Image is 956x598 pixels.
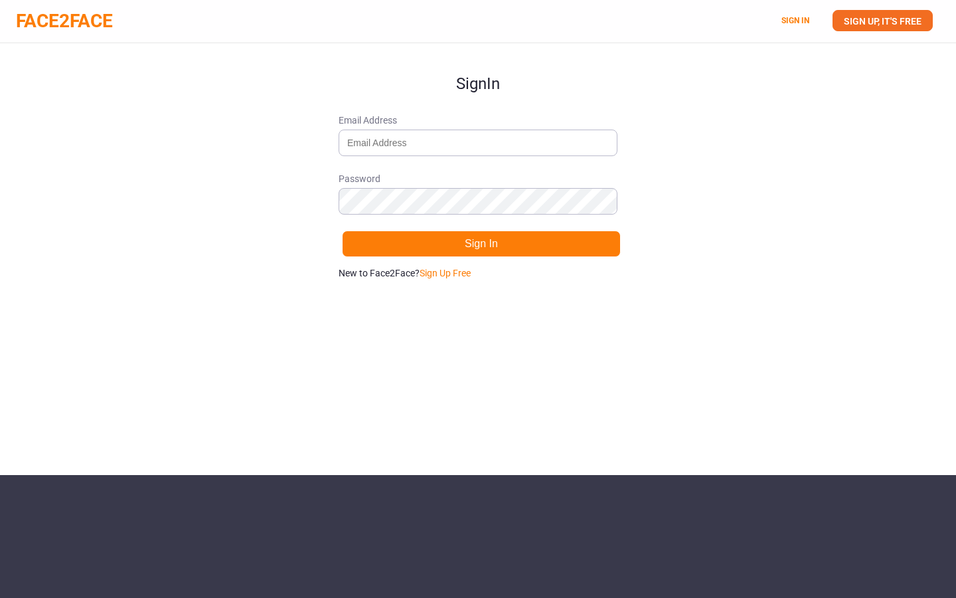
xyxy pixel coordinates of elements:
a: SIGN UP, IT'S FREE [833,10,933,31]
h1: Sign In [339,43,617,92]
button: Sign In [342,231,621,257]
span: Password [339,172,617,185]
a: Sign Up Free [420,268,471,278]
a: SIGN IN [781,16,809,25]
input: Password [339,188,617,215]
a: FACE2FACE [16,10,113,32]
p: New to Face2Face? [339,266,617,280]
input: Email Address [339,130,617,156]
span: Email Address [339,114,617,127]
